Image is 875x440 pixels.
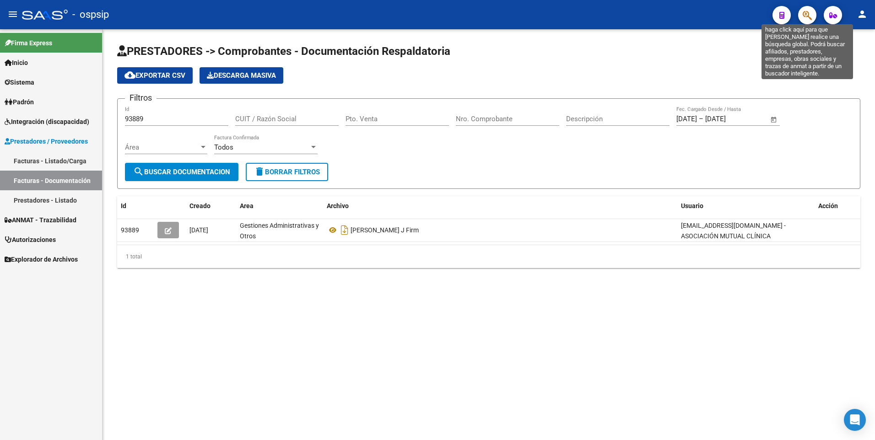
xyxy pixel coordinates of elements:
[844,409,866,431] div: Open Intercom Messenger
[133,166,144,177] mat-icon: search
[7,9,18,20] mat-icon: menu
[254,166,265,177] mat-icon: delete
[121,226,139,234] span: 93889
[124,71,185,80] span: Exportar CSV
[5,136,88,146] span: Prestadores / Proveedores
[72,5,109,25] span: - ospsip
[117,245,860,268] div: 1 total
[681,222,795,250] span: [EMAIL_ADDRESS][DOMAIN_NAME] - ASOCIACIÓN MUTUAL CLÍNICA [GEOGRAPHIC_DATA][PERSON_NAME] .
[207,71,276,80] span: Descarga Masiva
[117,67,193,84] button: Exportar CSV
[254,168,320,176] span: Borrar Filtros
[5,58,28,68] span: Inicio
[214,143,233,151] span: Todos
[236,196,323,216] datatable-header-cell: Area
[121,202,126,209] span: Id
[351,226,419,234] span: [PERSON_NAME] J Firm
[200,67,283,84] button: Descarga Masiva
[818,202,838,209] span: Acción
[240,202,254,209] span: Area
[125,91,157,104] h3: Filtros
[125,143,199,151] span: Área
[769,114,779,125] button: Open calendar
[5,235,56,245] span: Autorizaciones
[200,67,283,84] app-download-masive: Descarga masiva de comprobantes (adjuntos)
[323,196,677,216] datatable-header-cell: Archivo
[5,97,34,107] span: Padrón
[117,196,154,216] datatable-header-cell: Id
[240,222,319,240] span: Gestiones Administrativas y Otros
[125,163,238,181] button: Buscar Documentacion
[5,77,34,87] span: Sistema
[117,45,450,58] span: PRESTADORES -> Comprobantes - Documentación Respaldatoria
[681,202,703,209] span: Usuario
[133,168,230,176] span: Buscar Documentacion
[815,196,860,216] datatable-header-cell: Acción
[5,254,78,264] span: Explorador de Archivos
[339,223,351,237] i: Descargar documento
[5,117,89,127] span: Integración (discapacidad)
[677,196,815,216] datatable-header-cell: Usuario
[5,215,76,225] span: ANMAT - Trazabilidad
[857,9,868,20] mat-icon: person
[246,163,328,181] button: Borrar Filtros
[189,226,208,234] span: [DATE]
[5,38,52,48] span: Firma Express
[705,115,750,123] input: Fecha fin
[327,202,349,209] span: Archivo
[186,196,236,216] datatable-header-cell: Creado
[124,70,135,80] mat-icon: cloud_download
[699,115,703,123] span: –
[189,202,211,209] span: Creado
[676,115,697,123] input: Fecha inicio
